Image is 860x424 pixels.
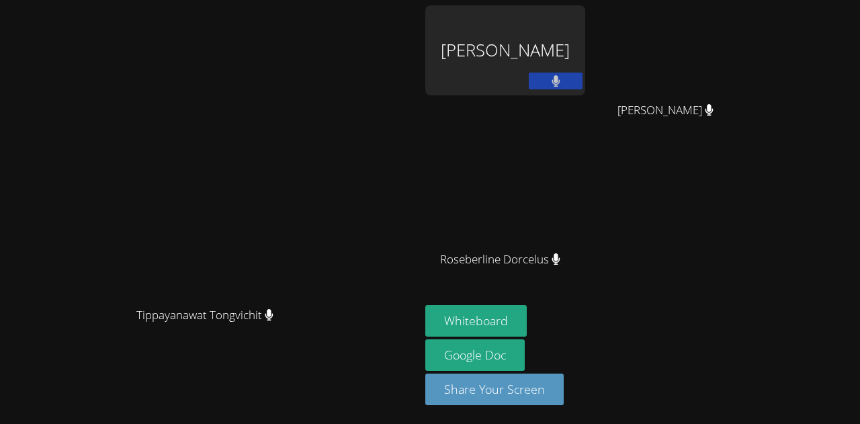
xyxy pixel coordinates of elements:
span: Tippayanawat Tongvichit [136,306,273,325]
div: [PERSON_NAME] [425,5,585,95]
button: Whiteboard [425,305,527,337]
span: Roseberline Dorcelus [440,250,560,269]
button: Share Your Screen [425,374,564,405]
a: Google Doc [425,339,525,371]
span: [PERSON_NAME] [617,101,714,120]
